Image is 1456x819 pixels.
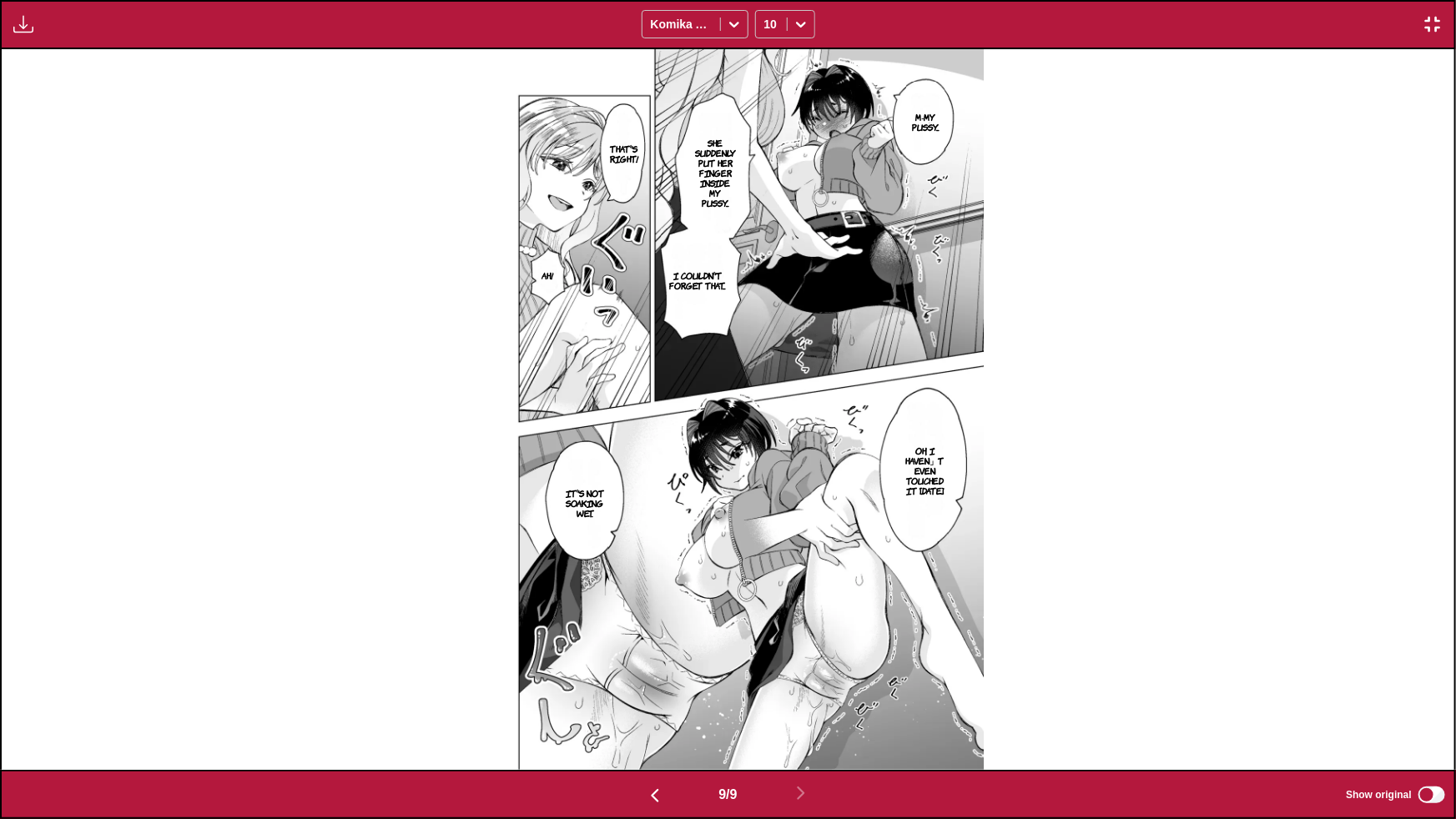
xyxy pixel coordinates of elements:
[537,267,556,284] p: Ah!
[1418,786,1445,803] input: Show original
[791,783,811,803] img: Next page
[901,442,949,499] p: Oh, I haven」t even touched it [DATE]
[606,140,641,167] p: That's right!
[661,267,734,294] p: I couldn't forget that...
[692,134,739,211] p: She suddenly put her finger inside my pussy...
[13,14,33,34] img: Download translated images
[718,787,737,802] span: 9 / 9
[906,108,945,135] p: M-My pussy...
[1346,789,1412,801] span: Show original
[645,786,665,806] img: Previous page
[560,485,608,521] p: It's not soaking wet.
[472,49,984,771] img: Manga Panel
